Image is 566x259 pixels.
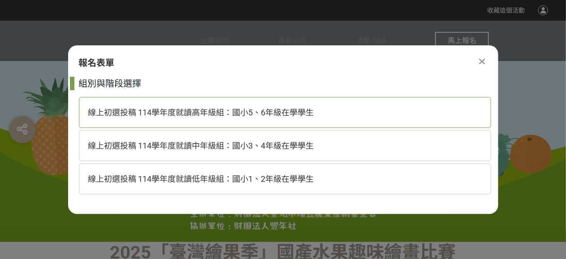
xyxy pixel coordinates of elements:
span: 活動 Q&A [356,36,386,45]
span: 比賽說明 [201,36,229,45]
span: 馬上報名 [448,36,476,45]
button: 馬上報名 [435,32,489,50]
span: 線上初選投稿 114學年度就讀高年級組：國小5、6年級在學學生 [88,108,314,117]
a: 最新公告 [278,21,307,61]
span: 線上初選投稿 114學年度就讀中年級組：國小3、4年級在學學生 [88,141,314,150]
span: 收藏這個活動 [487,7,525,14]
span: 最新公告 [278,36,307,45]
div: 組別與階段選擇 [79,77,491,90]
a: 比賽說明 [201,21,229,61]
a: 活動 Q&A [356,21,386,61]
span: 線上初選投稿 114學年度就讀低年級組：國小1、2年級在學學生 [88,174,314,184]
span: 報名表單 [79,57,115,68]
